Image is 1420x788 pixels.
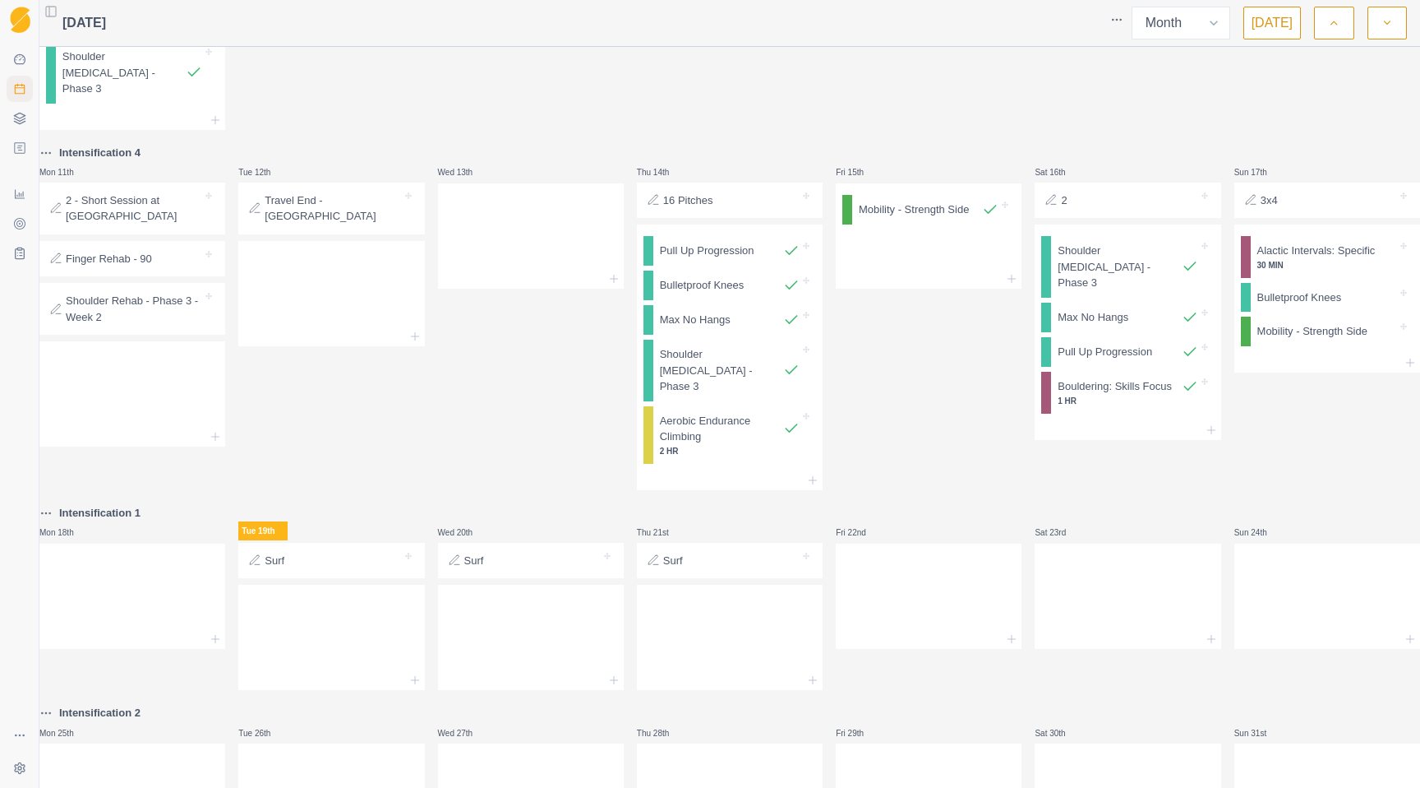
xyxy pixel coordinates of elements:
p: Sun 17th [1234,166,1284,178]
div: Max No Hangs [643,305,816,335]
p: 2 HR [660,445,800,457]
div: Mobility - Strength Side [842,195,1015,225]
p: Shoulder [MEDICAL_DATA] - Phase 3 [660,346,783,395]
div: Surf [238,543,424,579]
div: Aerobic Endurance Climbing2 HR [643,406,816,464]
div: Travel End - [GEOGRAPHIC_DATA] [238,183,424,234]
p: Wed 27th [438,727,487,739]
div: Mobility - Strength Side [1241,317,1413,346]
p: Sun 31st [1234,727,1284,739]
p: Shoulder Rehab - Phase 3 - Week 2 [66,293,202,325]
p: Mobility - Strength Side [1257,323,1367,340]
div: 2 - Short Session at [GEOGRAPHIC_DATA] [39,183,225,234]
p: Bulletproof Knees [1257,290,1342,306]
div: Shoulder Rehab - Phase 3 - Week 2 [39,283,225,335]
p: Tue 19th [238,521,288,540]
span: [DATE] [62,13,106,33]
p: Aerobic Endurance Climbing [660,413,783,445]
p: Bulletproof Knees [660,277,745,294]
div: Finger Rehab - 90 [39,241,225,277]
p: 3x4 [1261,192,1278,209]
div: 16 Pitches [637,183,823,219]
p: Shoulder [MEDICAL_DATA] - Phase 3 [1058,243,1181,291]
p: Travel End - [GEOGRAPHIC_DATA] [265,192,401,225]
div: Alactic Intervals: Specific30 MIN [1241,236,1413,278]
div: Bouldering: Skills Focus1 HR [1041,372,1214,414]
p: Fri 15th [836,166,885,178]
p: Alactic Intervals: Specific [1257,243,1376,259]
p: Wed 13th [438,166,487,178]
p: Sat 23rd [1035,526,1084,539]
a: Logo [7,7,33,33]
p: Sat 16th [1035,166,1084,178]
p: Sat 30th [1035,727,1084,739]
div: 2 [1035,183,1220,219]
p: 2 [1061,192,1067,209]
p: Tue 12th [238,166,288,178]
p: Max No Hangs [660,312,731,328]
p: 30 MIN [1257,259,1397,271]
button: [DATE] [1243,7,1301,39]
p: Thu 21st [637,526,686,539]
p: Sun 24th [1234,526,1284,539]
p: Surf [265,553,284,569]
p: Thu 14th [637,166,686,178]
p: Shoulder [MEDICAL_DATA] - Phase 3 [62,49,186,97]
p: 2 - Short Session at [GEOGRAPHIC_DATA] [66,192,202,225]
div: Shoulder [MEDICAL_DATA] - Phase 3 [46,42,219,104]
p: Surf [464,553,484,569]
div: Surf [438,543,624,579]
p: Fri 22nd [836,526,885,539]
p: Intensification 2 [59,705,141,721]
p: Thu 28th [637,727,686,739]
div: Pull Up Progression [643,236,816,266]
p: Pull Up Progression [1058,344,1152,360]
div: 3x4 [1234,183,1420,219]
p: Finger Rehab - 90 [66,251,152,267]
p: Fri 29th [836,727,885,739]
p: Mon 18th [39,526,89,539]
div: Bulletproof Knees [643,271,816,300]
button: Settings [7,755,33,781]
p: Mobility - Strength Side [859,202,969,218]
p: Mon 25th [39,727,89,739]
p: Intensification 1 [59,505,141,521]
p: Bouldering: Skills Focus [1058,378,1172,395]
img: Logo [10,7,30,34]
p: Surf [663,553,683,569]
div: Bulletproof Knees [1241,283,1413,313]
p: Pull Up Progression [660,243,754,259]
div: Shoulder [MEDICAL_DATA] - Phase 3 [643,340,816,401]
p: Max No Hangs [1058,309,1128,326]
div: Shoulder [MEDICAL_DATA] - Phase 3 [1041,236,1214,298]
p: Intensification 4 [59,145,141,161]
p: Mon 11th [39,166,89,178]
div: Surf [637,543,823,579]
p: Tue 26th [238,727,288,739]
p: Wed 20th [438,526,487,539]
p: 16 Pitches [663,192,713,209]
div: Pull Up Progression [1041,337,1214,367]
div: Max No Hangs [1041,303,1214,332]
p: 1 HR [1058,395,1197,407]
